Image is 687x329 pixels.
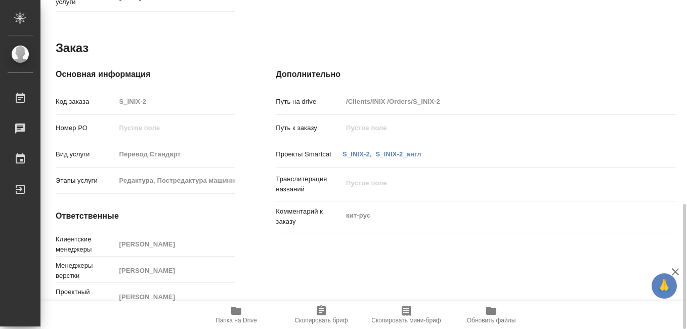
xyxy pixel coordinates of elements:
p: Проекты Smartcat [276,149,342,159]
span: Скопировать бриф [294,317,348,324]
input: Пустое поле [342,94,642,109]
input: Пустое поле [115,290,235,304]
button: 🙏 [652,273,677,299]
span: Обновить файлы [467,317,516,324]
button: Скопировать бриф [279,301,364,329]
a: S_INIX-2_англ [376,150,421,158]
h4: Дополнительно [276,68,676,80]
h2: Заказ [56,40,89,56]
p: Транслитерация названий [276,174,342,194]
p: Путь на drive [276,97,342,107]
p: Менеджеры верстки [56,261,115,281]
p: Номер РО [56,123,115,133]
h4: Ответственные [56,210,235,222]
p: Код заказа [56,97,115,107]
p: Этапы услуги [56,176,115,186]
input: Пустое поле [115,94,235,109]
button: Папка на Drive [194,301,279,329]
span: 🙏 [656,275,673,297]
p: Вид услуги [56,149,115,159]
input: Пустое поле [115,147,235,161]
span: Папка на Drive [216,317,257,324]
input: Пустое поле [342,120,642,135]
a: S_INIX-2, [342,150,371,158]
h4: Основная информация [56,68,235,80]
input: Пустое поле [115,120,235,135]
button: Обновить файлы [449,301,534,329]
input: Пустое поле [115,263,235,278]
p: Клиентские менеджеры [56,234,115,255]
p: Комментарий к заказу [276,207,342,227]
input: Пустое поле [115,237,235,252]
span: Скопировать мини-бриф [371,317,441,324]
input: Пустое поле [115,173,235,188]
textarea: кит-рус [342,207,642,224]
button: Скопировать мини-бриф [364,301,449,329]
p: Путь к заказу [276,123,342,133]
p: Проектный менеджер [56,287,115,307]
